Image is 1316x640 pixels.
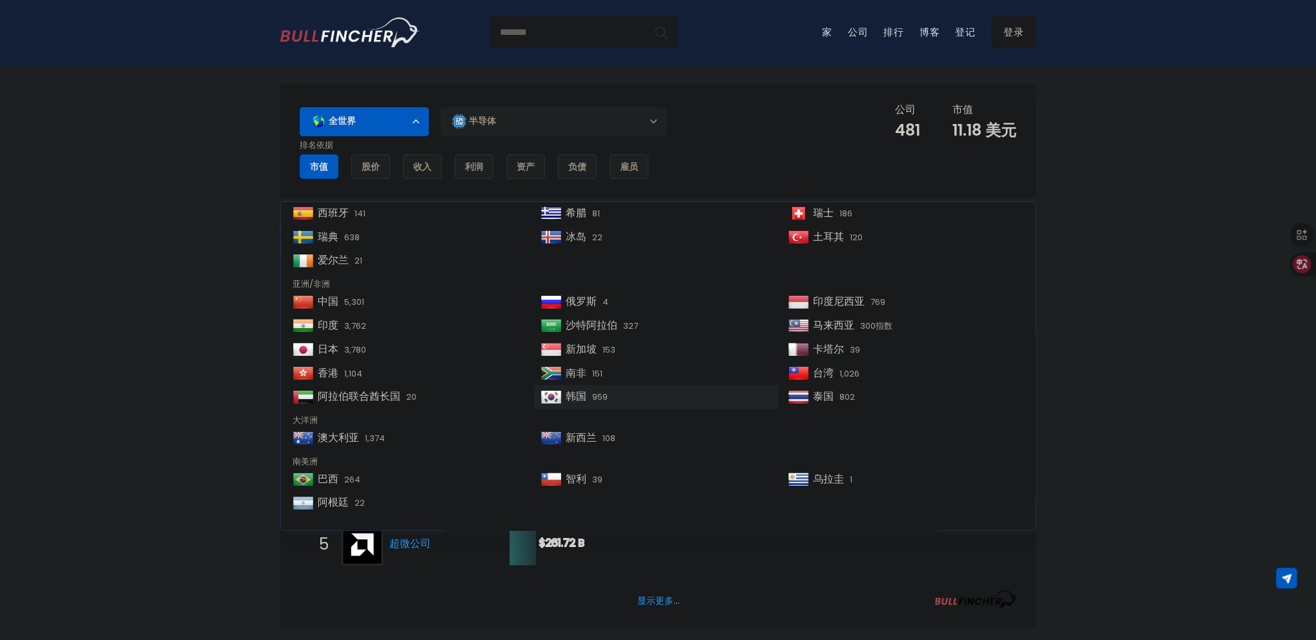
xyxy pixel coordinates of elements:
[329,114,356,127] font: 全世界
[365,432,385,444] font: 1,374
[539,535,584,550] text: $261.72 B
[406,391,416,403] font: 20
[883,25,904,39] a: 排行
[566,205,586,220] font: 希腊
[293,278,330,290] font: 亚洲/非洲
[813,389,834,404] font: 泰国
[592,367,602,380] font: 151
[602,432,615,444] font: 108
[318,229,338,244] font: 瑞典
[280,17,419,47] a: 前往主页
[870,296,885,308] font: 769
[1003,25,1024,39] font: 登录
[839,207,852,220] font: 186
[355,254,362,267] font: 21
[344,320,366,332] font: 3,762
[342,524,389,565] a: 超微公司
[566,366,586,380] font: 南非
[645,16,677,48] button: 搜索
[602,344,615,356] font: 153
[991,16,1036,48] a: 登录
[389,536,431,551] a: 超微公司
[469,114,496,127] font: 半导体
[566,471,586,486] font: 智利
[318,366,338,380] font: 香港
[318,471,338,486] font: 巴西
[955,25,976,39] a: 登记
[344,473,360,486] font: 264
[813,294,865,309] font: 印度尼西亚
[620,160,638,173] font: 雇员
[355,497,365,509] font: 22
[355,207,365,220] font: 141
[850,473,852,486] font: 1
[592,391,608,403] font: 959
[344,344,366,356] font: 3,780
[592,473,602,486] font: 39
[602,296,608,308] font: 4
[318,318,338,333] font: 印度
[813,318,854,333] font: 马来西亚
[850,344,860,356] font: 39
[293,455,318,468] font: 南美洲
[362,160,380,173] font: 股价
[850,231,863,243] font: 120
[280,17,420,47] img: Bullfincher 徽标
[813,205,834,220] font: 瑞士
[318,253,349,267] font: 爱尔兰
[566,430,597,445] font: 新西兰
[310,160,328,173] font: 市值
[293,414,318,426] font: 大洋洲
[813,471,844,486] font: 乌拉圭
[318,495,349,510] font: 阿根廷
[344,367,362,380] font: 1,104
[630,590,687,612] button: 显示更多...
[300,139,333,151] font: 排名依据
[592,231,602,243] font: 22
[318,430,359,445] font: 澳大利亚
[920,25,940,39] a: 博客
[566,229,586,244] font: 冰岛
[566,389,586,404] font: 韩国
[952,102,973,117] font: 市值
[860,320,892,332] font: 300指数
[813,366,834,380] font: 台湾
[839,391,855,403] font: 802
[319,533,329,555] font: 5
[839,367,859,380] font: 1,026
[895,102,916,117] font: 公司
[568,160,586,173] font: 负债
[566,342,597,356] font: 新加坡
[566,318,617,333] font: 沙特阿拉伯
[318,389,400,404] font: 阿拉伯联合酋长国
[813,342,844,356] font: 卡塔尔
[952,119,1016,141] font: 11.18 美元
[344,231,360,243] font: 638
[566,294,597,309] font: 俄罗斯
[848,25,869,39] a: 公司
[318,342,338,356] font: 日本
[813,229,844,244] font: 土耳其
[592,207,600,220] font: 81
[344,296,364,308] font: 5,301
[637,594,679,606] font: 显示更多...
[318,205,349,220] font: 西班牙
[895,119,920,141] font: 481
[344,526,381,563] img: 超微公司
[517,160,535,173] font: 资产
[465,160,483,173] font: 利润
[822,25,832,39] a: 家
[623,320,638,332] font: 327
[413,160,431,173] font: 收入
[318,294,338,309] font: 中国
